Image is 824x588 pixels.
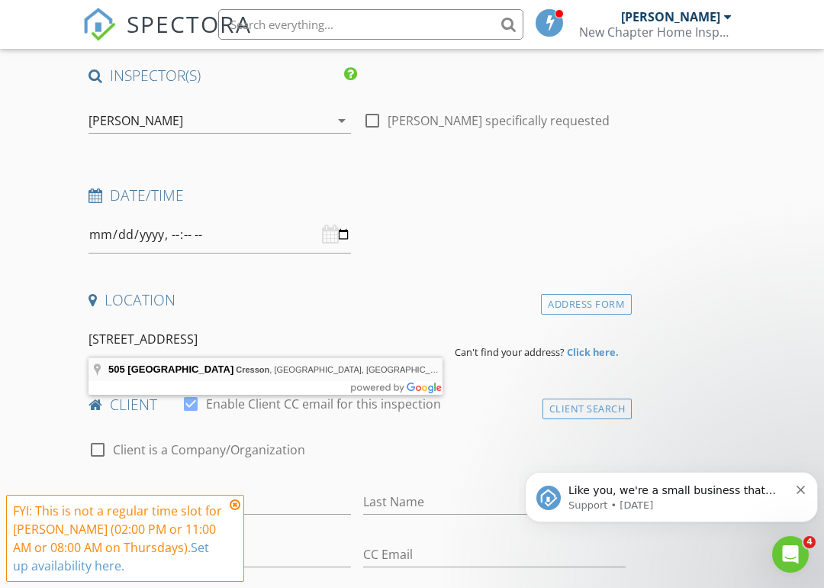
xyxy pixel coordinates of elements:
div: FYI: This is not a regular time slot for [PERSON_NAME] (02:00 PM or 11:00 AM or 08:00 AM on Thurs... [13,502,225,575]
iframe: Intercom notifications message [519,440,824,547]
span: 4 [803,536,816,548]
h4: Date/Time [89,186,626,205]
a: SPECTORA [82,21,252,53]
iframe: Intercom live chat [772,536,809,573]
label: [PERSON_NAME] specifically requested [388,113,610,128]
span: SPECTORA [127,8,252,40]
input: Search everything... [218,9,523,40]
div: Address Form [541,294,632,315]
img: The Best Home Inspection Software - Spectora [82,8,116,41]
label: Client is a Company/Organization [113,442,305,457]
h4: INSPECTOR(S) [89,66,357,86]
span: 505 [108,363,125,375]
span: , [GEOGRAPHIC_DATA], [GEOGRAPHIC_DATA] [236,365,453,374]
span: Cresson [236,365,269,374]
div: [PERSON_NAME] [89,114,183,128]
span: Can't find your address? [455,345,565,359]
h4: client [89,395,626,415]
div: [PERSON_NAME] [621,9,720,24]
i: arrow_drop_down [333,111,351,130]
label: Enable Client CC email for this inspection [206,396,441,412]
span: [GEOGRAPHIC_DATA] [127,363,233,375]
div: Client Search [542,399,632,419]
input: Address Search [89,321,443,358]
strong: Click here. [567,345,619,359]
div: New Chapter Home Inspections, LLC [579,24,732,40]
h4: Location [89,290,626,310]
input: Select date [89,216,351,254]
